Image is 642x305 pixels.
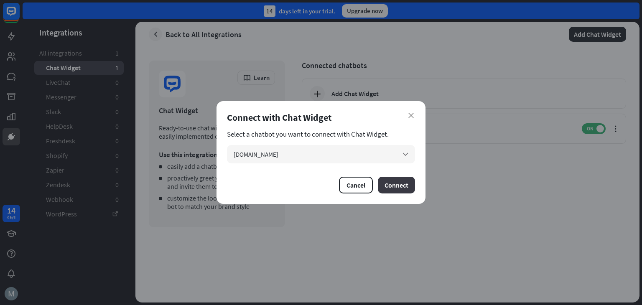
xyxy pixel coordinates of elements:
button: Cancel [339,177,373,193]
span: [DOMAIN_NAME] [234,150,278,158]
div: Connect with Chat Widget [227,112,415,123]
button: Connect [378,177,415,193]
section: Select a chatbot you want to connect with Chat Widget. [227,130,415,138]
i: close [408,113,414,118]
i: arrow_down [401,150,410,159]
button: Open LiveChat chat widget [7,3,32,28]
